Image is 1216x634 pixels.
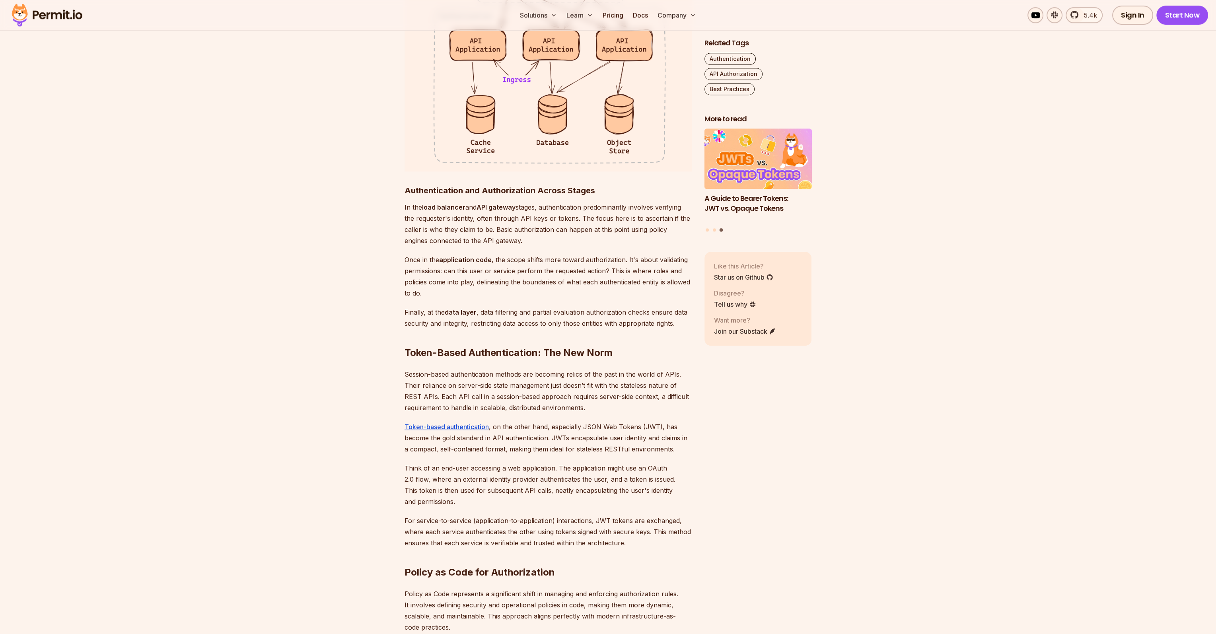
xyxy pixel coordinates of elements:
a: 5.4k [1066,7,1103,23]
p: Once in the , the scope shifts more toward authorization. It's about validating permissions: can ... [405,254,692,299]
a: Docs [630,7,651,23]
img: A Guide to Bearer Tokens: JWT vs. Opaque Tokens [704,129,812,189]
strong: application code [439,256,492,264]
a: Token-based authentication [405,423,489,431]
p: Disagree? [714,288,756,298]
a: Star us on Github [714,272,773,282]
a: Best Practices [704,83,755,95]
strong: data layer [445,308,477,316]
p: Session-based authentication methods are becoming relics of the past in the world of APIs. Their ... [405,369,692,413]
p: In the and stages, authentication predominantly involves verifying the requester's identity, ofte... [405,202,692,246]
a: Pricing [599,7,626,23]
a: Start Now [1156,6,1208,25]
a: Tell us why [714,299,756,309]
p: Want more? [714,315,776,325]
img: Permit logo [8,2,86,29]
h2: More to read [704,114,812,124]
li: 3 of 3 [704,129,812,224]
button: Go to slide 2 [713,228,716,231]
div: Posts [704,129,812,233]
h2: Related Tags [704,38,812,48]
p: , on the other hand, especially JSON Web Tokens (JWT), has become the gold standard in API authen... [405,421,692,455]
p: Finally, at the , data filtering and partial evaluation authorization checks ensure data security... [405,307,692,329]
p: For service-to-service (application-to-application) interactions, JWT tokens are exchanged, where... [405,515,692,548]
strong: Authentication and Authorization Across Stages [405,186,595,195]
h3: A Guide to Bearer Tokens: JWT vs. Opaque Tokens [704,194,812,214]
a: A Guide to Bearer Tokens: JWT vs. Opaque TokensA Guide to Bearer Tokens: JWT vs. Opaque Tokens [704,129,812,224]
p: Think of an end-user accessing a web application. The application might use an OAuth 2.0 flow, wh... [405,463,692,507]
strong: load balancer [422,203,465,211]
button: Go to slide 3 [720,228,723,232]
a: Authentication [704,53,756,65]
p: Policy as Code represents a significant shift in managing and enforcing authorization rules. It i... [405,588,692,633]
button: Go to slide 1 [706,228,709,231]
strong: Policy as Code for Authorization [405,566,555,578]
button: Company [654,7,699,23]
button: Learn [563,7,596,23]
a: Join our Substack [714,327,776,336]
strong: Token-Based Authentication: The New Norm [405,347,613,358]
span: 5.4k [1079,10,1097,20]
a: Sign In [1112,6,1153,25]
a: API Authorization [704,68,763,80]
strong: API gateway [477,203,516,211]
button: Solutions [517,7,560,23]
p: Like this Article? [714,261,773,271]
